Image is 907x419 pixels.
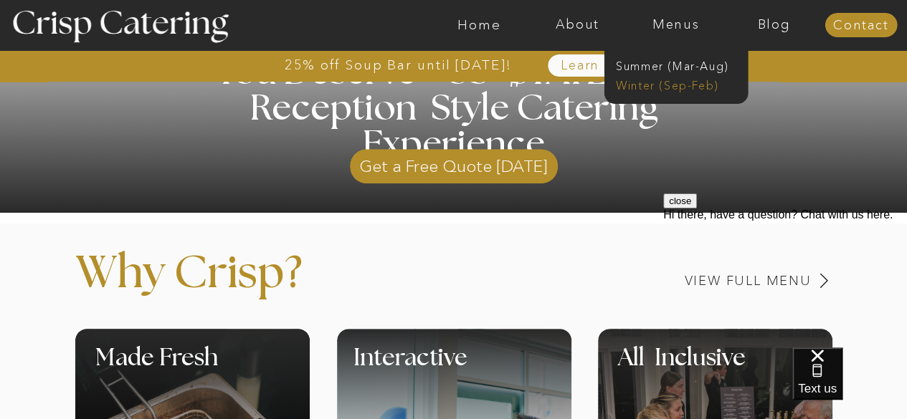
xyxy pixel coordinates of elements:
a: Summer (Mar-Aug) [616,58,744,72]
h3: # [476,63,558,105]
a: Home [430,18,528,32]
iframe: podium webchat widget bubble [792,347,907,419]
a: Menus [627,18,725,32]
h1: All Inclusive [618,347,875,389]
a: 25% off Soup Bar until [DATE]! [233,58,564,72]
iframe: podium webchat widget prompt [663,193,907,365]
h1: You Deserve [US_STATE] s 1 Reception Style Catering Experience [166,55,742,163]
a: Contact [825,19,897,33]
a: View Full Menu [584,274,812,288]
a: Blog [725,18,823,32]
a: Learn More [528,59,675,73]
a: Get a Free Quote [DATE] [350,142,558,183]
h1: Interactive [353,347,660,389]
p: Why Crisp? [75,251,461,317]
a: Winter (Sep-Feb) [616,77,733,91]
h1: Made Fresh [95,347,360,389]
h3: ' [450,56,508,92]
a: About [528,18,627,32]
